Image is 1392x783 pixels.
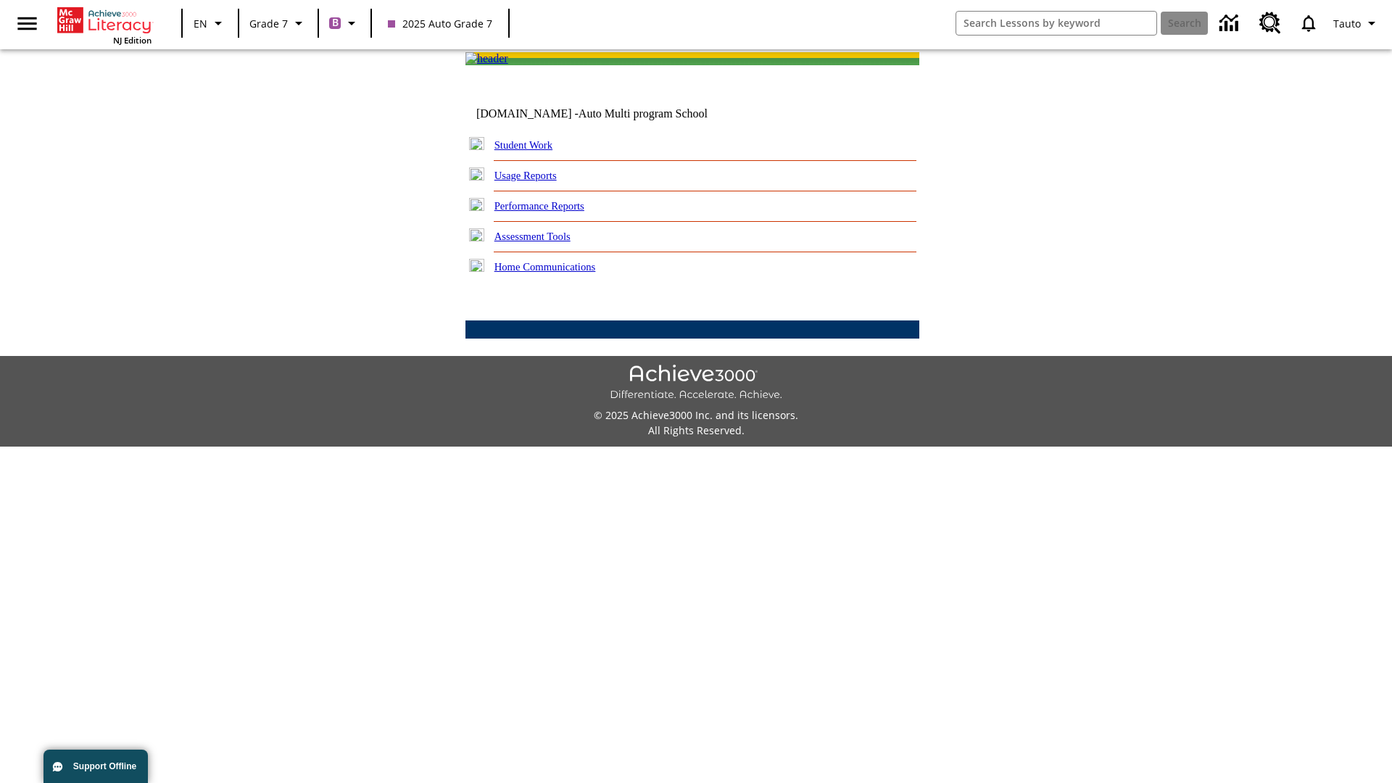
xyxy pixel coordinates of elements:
img: plus.gif [469,167,484,181]
button: Boost Class color is purple. Change class color [323,10,366,36]
span: NJ Edition [113,35,152,46]
a: Notifications [1290,4,1327,42]
img: plus.gif [469,137,484,150]
td: [DOMAIN_NAME] - [476,107,743,120]
img: plus.gif [469,198,484,211]
span: Grade 7 [249,16,288,31]
button: Profile/Settings [1327,10,1386,36]
button: Support Offline [43,750,148,783]
span: EN [194,16,207,31]
a: Performance Reports [494,200,584,212]
nobr: Auto Multi program School [579,107,708,120]
span: B [332,14,339,32]
button: Language: EN, Select a language [187,10,233,36]
a: Home Communications [494,261,596,273]
button: Open side menu [6,2,49,45]
a: Usage Reports [494,170,557,181]
span: Tauto [1333,16,1361,31]
a: Student Work [494,139,552,151]
span: Support Offline [73,761,136,771]
img: plus.gif [469,259,484,272]
img: plus.gif [469,228,484,241]
input: search field [956,12,1156,35]
a: Assessment Tools [494,231,571,242]
div: Home [57,4,152,46]
img: Achieve3000 Differentiate Accelerate Achieve [610,365,782,402]
button: Grade: Grade 7, Select a grade [244,10,313,36]
img: header [465,52,508,65]
a: Data Center [1211,4,1251,43]
span: 2025 Auto Grade 7 [388,16,492,31]
a: Resource Center, Will open in new tab [1251,4,1290,43]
